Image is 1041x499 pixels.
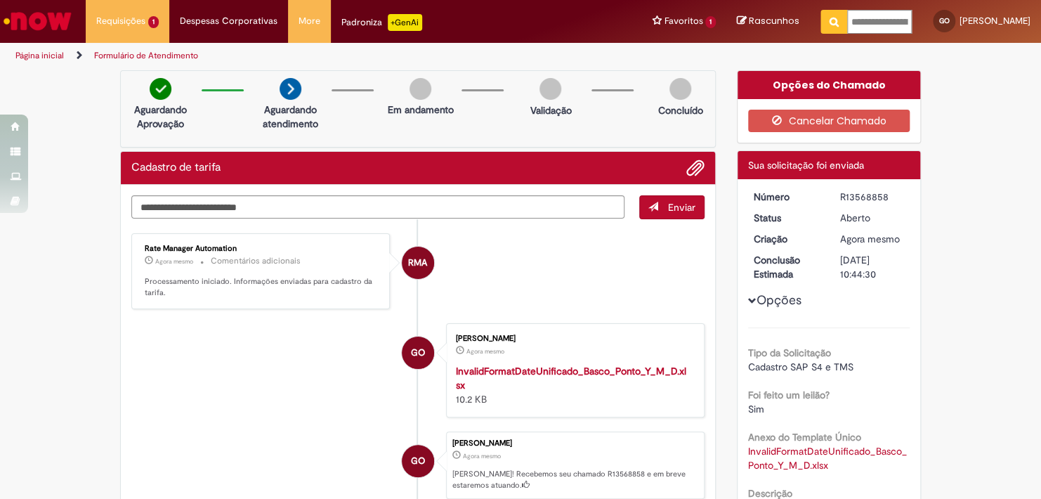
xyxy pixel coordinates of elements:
span: Favoritos [664,14,702,28]
span: Agora mesmo [466,347,504,356]
img: img-circle-grey.png [410,78,431,100]
b: Foi feito um leilão? [748,389,830,401]
span: 1 [148,16,159,28]
span: RMA [408,246,427,280]
button: Pesquisar [820,10,848,34]
time: 29/09/2025 14:45:02 [155,257,193,266]
b: Anexo do Template Único [748,431,861,443]
span: Sua solicitação foi enviada [748,159,864,171]
span: GO [411,444,425,478]
span: Enviar [668,201,695,214]
time: 29/09/2025 14:44:25 [839,233,899,245]
img: check-circle-green.png [150,78,171,100]
div: [PERSON_NAME] [452,439,697,448]
p: [PERSON_NAME]! Recebemos seu chamado R13568858 e em breve estaremos atuando. [452,469,697,491]
ul: Trilhas de página [11,43,683,69]
img: img-circle-grey.png [669,78,691,100]
img: arrow-next.png [280,78,301,100]
span: [PERSON_NAME] [960,15,1030,27]
span: Agora mesmo [155,257,193,266]
span: GO [411,336,425,370]
textarea: Digite sua mensagem aqui... [131,195,624,219]
p: Em andamento [388,103,454,117]
div: Rate Manager Automation [402,247,434,279]
button: Enviar [639,195,705,219]
img: img-circle-grey.png [539,78,561,100]
b: Tipo da Solicitação [748,346,831,359]
span: Cadastro SAP S4 e TMS [748,361,853,373]
p: Validação [530,103,571,117]
a: InvalidFormatDateUnificado_Basco_Ponto_Y_M_D.xlsx [456,365,686,391]
p: Aguardando Aprovação [126,103,195,131]
time: 29/09/2025 14:44:21 [466,347,504,356]
p: Processamento iniciado. Informações enviadas para cadastro da tarifa. [145,276,379,298]
dt: Criação [743,232,830,246]
div: Gustavo Sales de Oliveira [402,445,434,477]
button: Adicionar anexos [686,159,705,177]
span: Agora mesmo [839,233,899,245]
time: 29/09/2025 14:44:25 [463,452,501,460]
span: Agora mesmo [463,452,501,460]
dt: Status [743,211,830,225]
span: GO [939,16,950,25]
p: +GenAi [388,14,422,31]
div: Padroniza [341,14,422,31]
dt: Conclusão Estimada [743,253,830,281]
a: Página inicial [15,50,64,61]
div: 29/09/2025 14:44:25 [839,232,905,246]
span: Requisições [96,14,145,28]
div: 10.2 KB [456,364,690,406]
a: Download de InvalidFormatDateUnificado_Basco_Ponto_Y_M_D.xlsx [748,445,907,472]
div: Rate Manager Automation [145,245,379,253]
p: Aguardando atendimento [256,103,325,131]
span: More [299,14,320,28]
span: Sim [748,403,764,415]
dt: Número [743,190,830,204]
img: ServiceNow [1,7,74,35]
div: [PERSON_NAME] [456,335,690,343]
a: Rascunhos [737,15,799,28]
li: Gustavo Sales de Oliveira [131,432,705,499]
div: Aberto [839,211,905,225]
p: Concluído [658,103,703,117]
div: [DATE] 10:44:30 [839,253,905,281]
div: R13568858 [839,190,905,204]
span: Despesas Corporativas [180,14,277,28]
a: Formulário de Atendimento [94,50,198,61]
h2: Cadastro de tarifa Histórico de tíquete [131,162,221,174]
div: Gustavo Sales de Oliveira [402,337,434,369]
button: Cancelar Chamado [748,110,910,132]
span: 1 [705,16,716,28]
span: Rascunhos [749,14,799,27]
div: Opções do Chamado [738,71,921,99]
small: Comentários adicionais [211,255,301,267]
